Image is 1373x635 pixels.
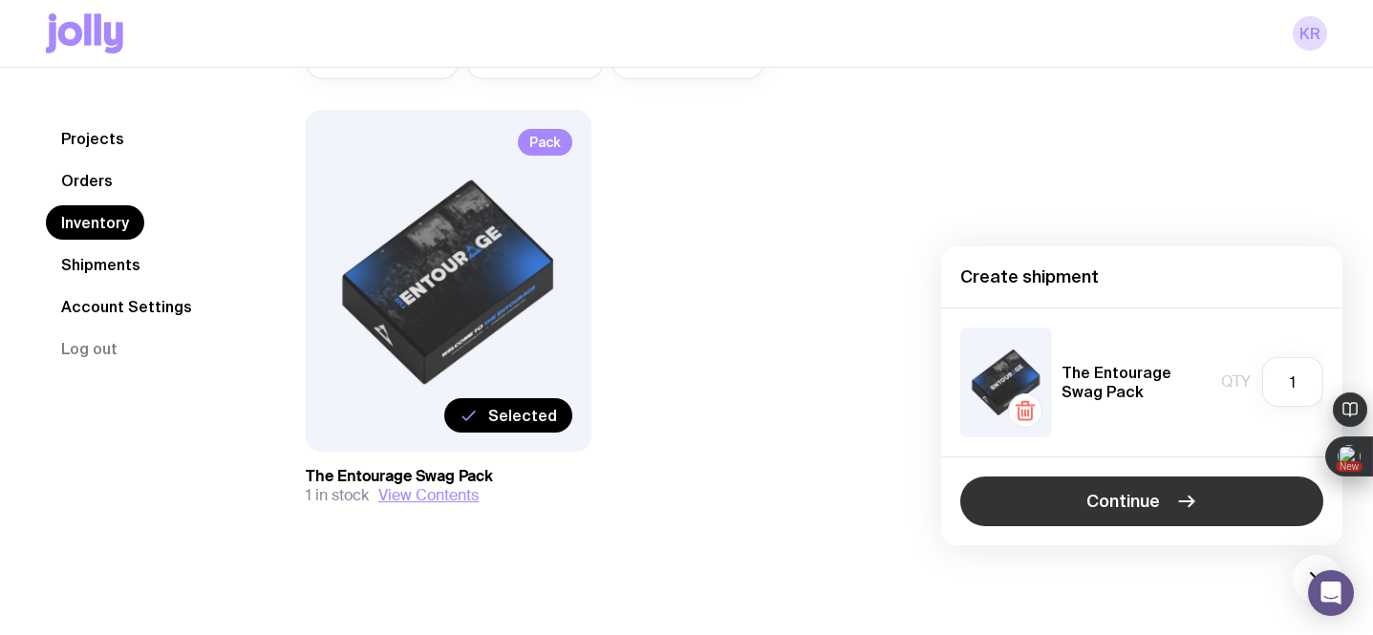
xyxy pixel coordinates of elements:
span: Qty [1221,372,1251,392]
h4: Create shipment [960,265,1323,288]
div: Open Intercom Messenger [1308,570,1354,616]
a: Account Settings [46,289,207,324]
span: Continue [1086,490,1160,513]
span: Selected [488,406,557,425]
button: View Contents [378,486,479,505]
button: Log out [46,331,133,366]
a: Orders [46,163,128,198]
a: Shipments [46,247,156,282]
a: Inventory [46,205,144,240]
a: Projects [46,121,139,156]
h3: The Entourage Swag Pack [306,467,591,486]
span: Pack [518,129,572,156]
a: KR [1293,16,1327,51]
button: Continue [960,476,1323,526]
h5: The Entourage Swag Pack [1062,363,1212,401]
span: 1 in stock [306,486,369,505]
